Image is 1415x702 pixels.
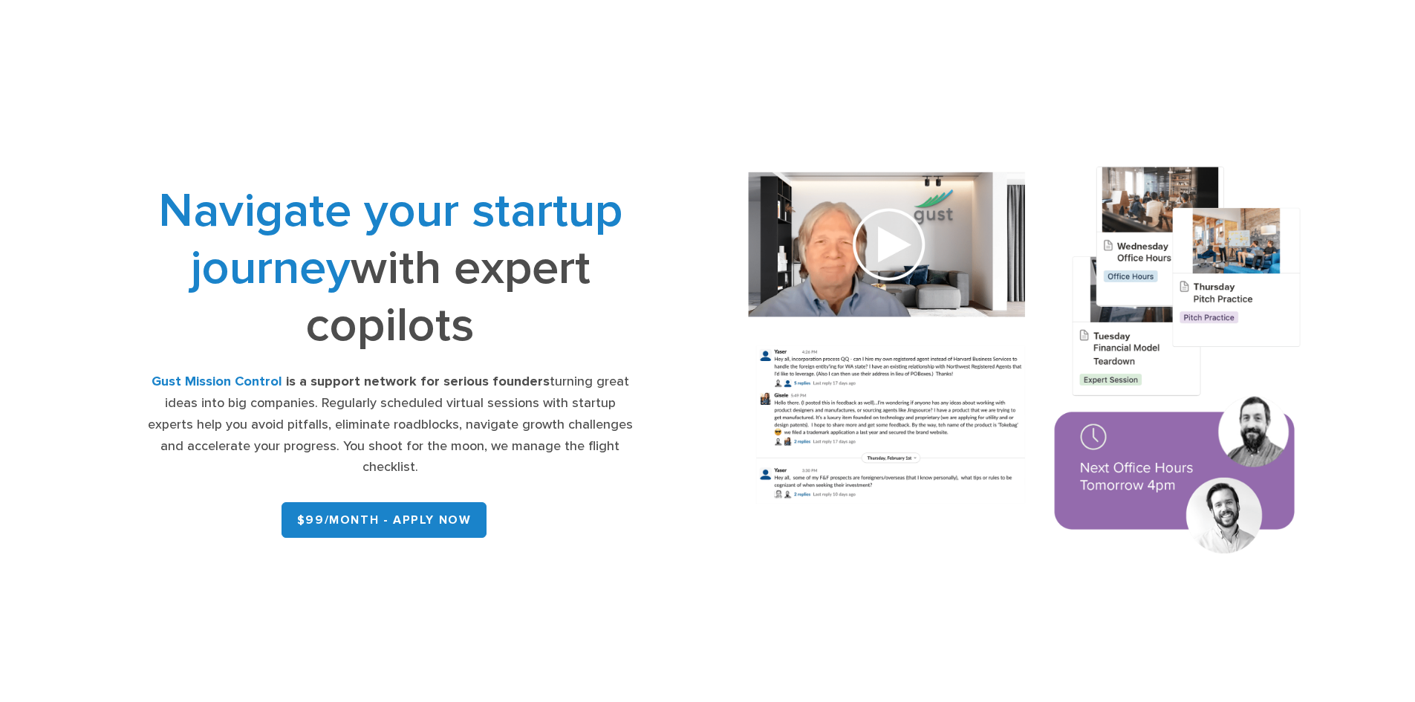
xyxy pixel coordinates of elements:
strong: is a support network for serious founders [286,374,550,389]
img: Composition of calendar events, a video call presentation, and chat rooms [719,144,1332,582]
div: turning great ideas into big companies. Regularly scheduled virtual sessions with startup experts... [145,371,635,478]
strong: Gust Mission Control [152,374,282,389]
a: $99/month - APPLY NOW [282,502,487,538]
h1: with expert copilots [145,182,635,354]
span: Navigate your startup journey [158,182,622,296]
